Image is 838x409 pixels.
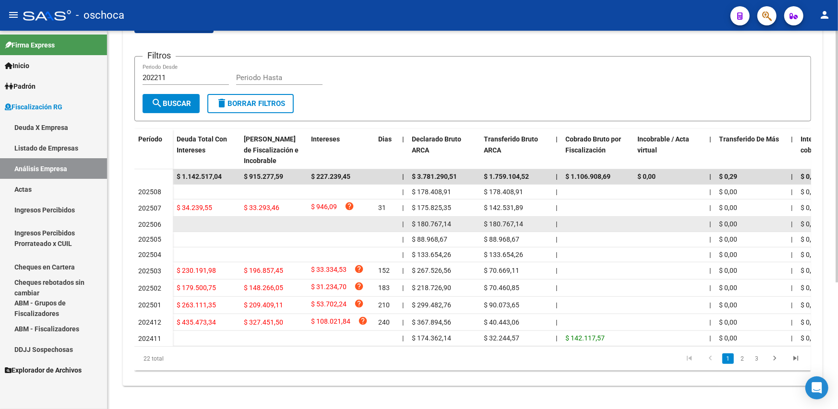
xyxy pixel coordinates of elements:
[311,135,340,143] span: Intereses
[565,173,611,180] span: $ 1.106.908,69
[552,129,562,171] datatable-header-cell: |
[402,251,404,258] span: |
[134,347,268,371] div: 22 total
[719,267,737,274] span: $ 0,00
[556,334,557,342] span: |
[715,129,787,171] datatable-header-cell: Transferido De Más
[719,251,737,258] span: $ 0,00
[719,235,737,243] span: $ 0,00
[402,173,404,180] span: |
[556,251,557,258] span: |
[8,9,19,21] mat-icon: menu
[709,188,711,196] span: |
[565,135,621,154] span: Cobrado Bruto por Fiscalización
[719,173,737,180] span: $ 0,29
[307,129,374,171] datatable-header-cell: Intereses
[402,318,404,326] span: |
[412,235,447,243] span: $ 88.968,67
[378,284,390,292] span: 183
[791,235,792,243] span: |
[721,351,735,367] li: page 1
[791,135,793,143] span: |
[484,204,523,211] span: $ 142.531,89
[240,129,307,171] datatable-header-cell: Deuda Bruta Neto de Fiscalización e Incobrable
[719,284,737,292] span: $ 0,00
[484,284,519,292] span: $ 70.460,85
[177,135,227,154] span: Deuda Total Con Intereses
[5,365,82,375] span: Explorador de Archivos
[719,135,779,143] span: Transferido De Más
[709,267,711,274] span: |
[412,173,457,180] span: $ 3.781.290,51
[412,301,451,309] span: $ 299.482,76
[556,318,557,326] span: |
[819,9,830,21] mat-icon: person
[138,301,161,309] span: 202501
[634,129,706,171] datatable-header-cell: Incobrable / Acta virtual
[791,284,792,292] span: |
[134,129,173,169] datatable-header-cell: Período
[378,301,390,309] span: 210
[556,173,558,180] span: |
[216,99,285,108] span: Borrar Filtros
[412,220,451,228] span: $ 180.767,14
[138,204,161,212] span: 202507
[311,281,347,294] span: $ 31.234,70
[143,49,176,62] h3: Filtros
[484,235,519,243] span: $ 88.968,67
[791,267,792,274] span: |
[766,353,784,364] a: go to next page
[637,135,689,154] span: Incobrable / Acta virtual
[565,334,605,342] span: $ 142.117,57
[801,204,819,211] span: $ 0,00
[138,135,162,143] span: Período
[709,251,711,258] span: |
[244,204,279,211] span: $ 33.293,46
[177,301,216,309] span: $ 263.111,35
[791,173,793,180] span: |
[556,267,557,274] span: |
[412,251,451,258] span: $ 133.654,26
[311,173,350,180] span: $ 227.239,45
[402,267,404,274] span: |
[787,353,805,364] a: go to last page
[412,135,461,154] span: Declarado Bruto ARCA
[244,318,283,326] span: $ 327.451,50
[354,264,364,274] i: help
[719,204,737,211] span: $ 0,00
[751,353,763,364] a: 3
[791,318,792,326] span: |
[402,334,404,342] span: |
[412,204,451,211] span: $ 175.825,35
[138,267,161,275] span: 202503
[311,201,337,214] span: $ 946,09
[151,97,163,109] mat-icon: search
[311,299,347,312] span: $ 53.702,24
[706,129,715,171] datatable-header-cell: |
[177,267,216,274] span: $ 230.191,98
[177,173,222,180] span: $ 1.142.517,04
[412,267,451,274] span: $ 267.526,56
[5,81,36,92] span: Padrón
[173,129,240,171] datatable-header-cell: Deuda Total Con Intereses
[556,135,558,143] span: |
[408,129,480,171] datatable-header-cell: Declarado Bruto ARCA
[151,99,191,108] span: Buscar
[801,301,819,309] span: $ 0,00
[556,284,557,292] span: |
[735,351,750,367] li: page 2
[244,301,283,309] span: $ 209.409,11
[244,135,299,165] span: [PERSON_NAME] de Fiscalización e Incobrable
[709,204,711,211] span: |
[484,220,523,228] span: $ 180.767,14
[801,188,819,196] span: $ 0,00
[412,334,451,342] span: $ 174.362,14
[177,318,216,326] span: $ 435.473,34
[402,284,404,292] span: |
[805,376,828,399] div: Open Intercom Messenger
[207,94,294,113] button: Borrar Filtros
[177,204,212,211] span: $ 34.239,55
[354,281,364,291] i: help
[709,235,711,243] span: |
[402,220,404,228] span: |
